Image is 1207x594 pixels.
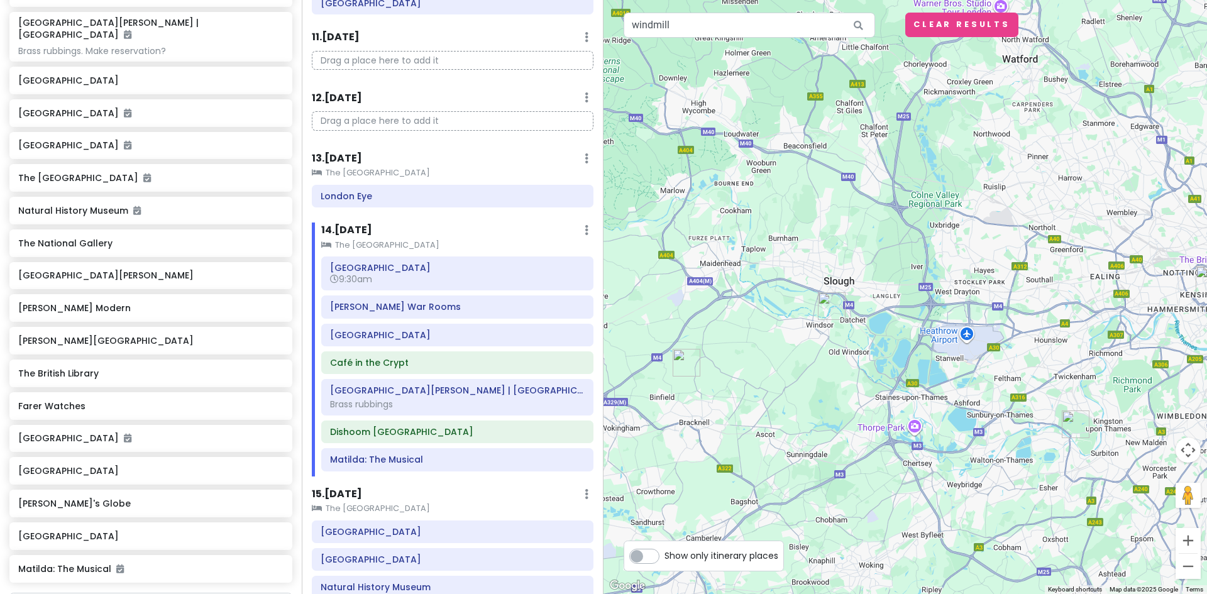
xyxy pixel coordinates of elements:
h6: 15 . [DATE] [312,488,362,501]
button: Zoom out [1176,554,1201,579]
h6: [GEOGRAPHIC_DATA] [18,107,283,119]
img: Google [607,578,648,594]
h6: St James's Park [321,554,585,565]
h6: 13 . [DATE] [312,152,362,165]
h6: Westminster Abbey [330,262,585,273]
h6: [GEOGRAPHIC_DATA] [18,432,283,444]
div: Farer Watches [668,344,705,382]
i: Added to itinerary [116,564,124,573]
h6: Natural History Museum [18,205,283,216]
i: Added to itinerary [124,434,131,443]
div: Hampton Court Palace [1057,405,1094,443]
div: Brass rubbings. Make reservation? [18,45,283,57]
h6: The British Library [18,368,283,379]
h6: London Eye [321,190,585,202]
h6: Dishoom Covent Garden [330,426,585,437]
h6: 14 . [DATE] [321,224,372,237]
h6: Trafalgar Square [330,329,585,341]
h6: Farer Watches [18,400,283,412]
span: 9:30am [330,273,372,285]
input: Search a place [624,13,875,38]
h6: [GEOGRAPHIC_DATA][PERSON_NAME] | [GEOGRAPHIC_DATA] [18,17,283,40]
p: Drag a place here to add it [312,111,593,131]
h6: Café in the Crypt [330,357,585,368]
button: Map camera controls [1176,437,1201,463]
i: Added to itinerary [133,206,141,215]
h6: St Martin-in-the-Fields Church | London [330,385,585,396]
small: The [GEOGRAPHIC_DATA] [321,239,593,251]
h6: The [GEOGRAPHIC_DATA] [18,172,283,184]
a: Terms (opens in new tab) [1186,586,1203,593]
a: Open this area in Google Maps (opens a new window) [607,578,648,594]
button: Clear Results [905,13,1018,37]
button: Drag Pegman onto the map to open Street View [1176,483,1201,508]
span: Map data ©2025 Google [1110,586,1178,593]
h6: [GEOGRAPHIC_DATA] [18,140,283,151]
h6: Buckingham Palace [321,526,585,537]
h6: Churchill War Rooms [330,301,585,312]
h6: [GEOGRAPHIC_DATA] [18,531,283,542]
h6: [GEOGRAPHIC_DATA] [18,465,283,476]
i: Added to itinerary [124,141,131,150]
h6: [PERSON_NAME] Modern [18,302,283,314]
h6: Natural History Museum [321,581,585,593]
h6: [GEOGRAPHIC_DATA][PERSON_NAME] [18,270,283,281]
div: Brass rubbings [330,399,585,410]
p: Drag a place here to add it [312,51,593,70]
h6: 11 . [DATE] [312,31,360,44]
small: The [GEOGRAPHIC_DATA] [312,167,593,179]
div: Windsor Castle [813,287,851,325]
h6: [PERSON_NAME][GEOGRAPHIC_DATA] [18,335,283,346]
button: Keyboard shortcuts [1048,585,1102,594]
h6: [GEOGRAPHIC_DATA] [18,75,283,86]
h6: The National Gallery [18,238,283,249]
i: Added to itinerary [124,30,131,39]
small: The [GEOGRAPHIC_DATA] [312,502,593,515]
h6: 12 . [DATE] [312,92,362,105]
button: Zoom in [1176,528,1201,553]
span: Show only itinerary places [664,549,778,563]
i: Added to itinerary [143,173,151,182]
h6: Matilda: The Musical [330,454,585,465]
h6: [PERSON_NAME]'s Globe [18,498,283,509]
h6: Matilda: The Musical [18,563,283,575]
i: Added to itinerary [124,109,131,118]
